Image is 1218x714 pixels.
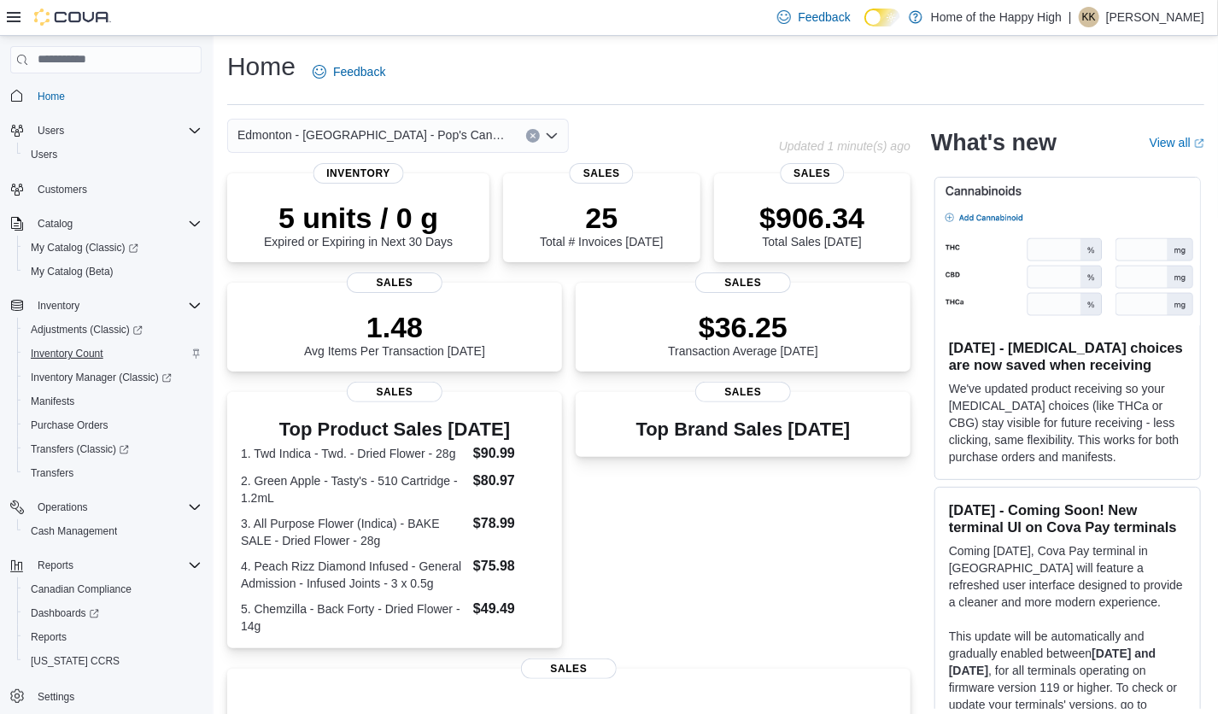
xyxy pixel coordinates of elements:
[31,214,202,234] span: Catalog
[521,658,617,679] span: Sales
[780,163,844,184] span: Sales
[779,139,911,153] p: Updated 1 minute(s) ago
[31,241,138,255] span: My Catalog (Classic)
[24,651,126,671] a: [US_STATE] CCRS
[38,90,65,103] span: Home
[38,299,79,313] span: Inventory
[17,649,208,673] button: [US_STATE] CCRS
[24,463,80,483] a: Transfers
[24,144,202,165] span: Users
[38,690,74,704] span: Settings
[24,627,73,647] a: Reports
[31,442,129,456] span: Transfers (Classic)
[695,382,791,402] span: Sales
[17,577,208,601] button: Canadian Compliance
[24,367,202,388] span: Inventory Manager (Classic)
[24,391,81,412] a: Manifests
[949,647,1157,677] strong: [DATE] and [DATE]
[17,601,208,625] a: Dashboards
[31,120,202,141] span: Users
[949,501,1186,535] h3: [DATE] - Coming Soon! New terminal UI on Cova Pay terminals
[931,129,1057,156] h2: What's new
[636,419,851,440] h3: Top Brand Sales [DATE]
[31,296,86,316] button: Inventory
[17,437,208,461] a: Transfers (Classic)
[313,163,404,184] span: Inventory
[3,212,208,236] button: Catalog
[24,439,136,459] a: Transfers (Classic)
[31,296,202,316] span: Inventory
[347,272,442,293] span: Sales
[695,272,791,293] span: Sales
[3,495,208,519] button: Operations
[24,651,202,671] span: Washington CCRS
[227,50,296,84] h1: Home
[24,391,202,412] span: Manifests
[540,201,663,235] p: 25
[264,201,453,235] p: 5 units / 0 g
[931,7,1062,27] p: Home of the Happy High
[473,556,548,576] dd: $75.98
[38,124,64,138] span: Users
[24,463,202,483] span: Transfers
[3,294,208,318] button: Inventory
[17,342,208,366] button: Inventory Count
[34,9,111,26] img: Cova
[3,177,208,202] button: Customers
[17,389,208,413] button: Manifests
[304,310,485,358] div: Avg Items Per Transaction [DATE]
[31,687,81,707] a: Settings
[24,261,202,282] span: My Catalog (Beta)
[17,366,208,389] a: Inventory Manager (Classic)
[949,339,1186,373] h3: [DATE] - [MEDICAL_DATA] choices are now saved when receiving
[668,310,818,344] p: $36.25
[798,9,850,26] span: Feedback
[241,445,466,462] dt: 1. Twd Indica - Twd. - Dried Flower - 28g
[473,471,548,491] dd: $80.97
[1082,7,1096,27] span: KK
[31,555,202,576] span: Reports
[24,261,120,282] a: My Catalog (Beta)
[31,685,202,706] span: Settings
[31,497,95,518] button: Operations
[304,310,485,344] p: 1.48
[347,382,442,402] span: Sales
[31,179,94,200] a: Customers
[17,236,208,260] a: My Catalog (Classic)
[949,380,1186,465] p: We've updated product receiving so your [MEDICAL_DATA] choices (like THCa or CBG) stay visible fo...
[473,443,548,464] dd: $90.99
[473,513,548,534] dd: $78.99
[24,343,202,364] span: Inventory Count
[241,515,466,549] dt: 3. All Purpose Flower (Indica) - BAKE SALE - Dried Flower - 28g
[1106,7,1204,27] p: [PERSON_NAME]
[31,371,172,384] span: Inventory Manager (Classic)
[31,466,73,480] span: Transfers
[264,201,453,249] div: Expired or Expiring in Next 30 Days
[31,497,202,518] span: Operations
[545,129,559,143] button: Open list of options
[31,654,120,668] span: [US_STATE] CCRS
[3,119,208,143] button: Users
[949,542,1186,611] p: Coming [DATE], Cova Pay terminal in [GEOGRAPHIC_DATA] will feature a refreshed user interface des...
[31,347,103,360] span: Inventory Count
[864,9,900,26] input: Dark Mode
[241,419,548,440] h3: Top Product Sales [DATE]
[759,201,864,249] div: Total Sales [DATE]
[31,148,57,161] span: Users
[1150,136,1204,149] a: View allExternal link
[31,120,71,141] button: Users
[31,178,202,200] span: Customers
[3,683,208,708] button: Settings
[1069,7,1072,27] p: |
[17,625,208,649] button: Reports
[24,367,179,388] a: Inventory Manager (Classic)
[31,85,202,107] span: Home
[31,214,79,234] button: Catalog
[759,201,864,235] p: $906.34
[24,415,115,436] a: Purchase Orders
[31,395,74,408] span: Manifests
[237,125,509,145] span: Edmonton - [GEOGRAPHIC_DATA] - Pop's Cannabis
[24,237,202,258] span: My Catalog (Classic)
[526,129,540,143] button: Clear input
[31,606,99,620] span: Dashboards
